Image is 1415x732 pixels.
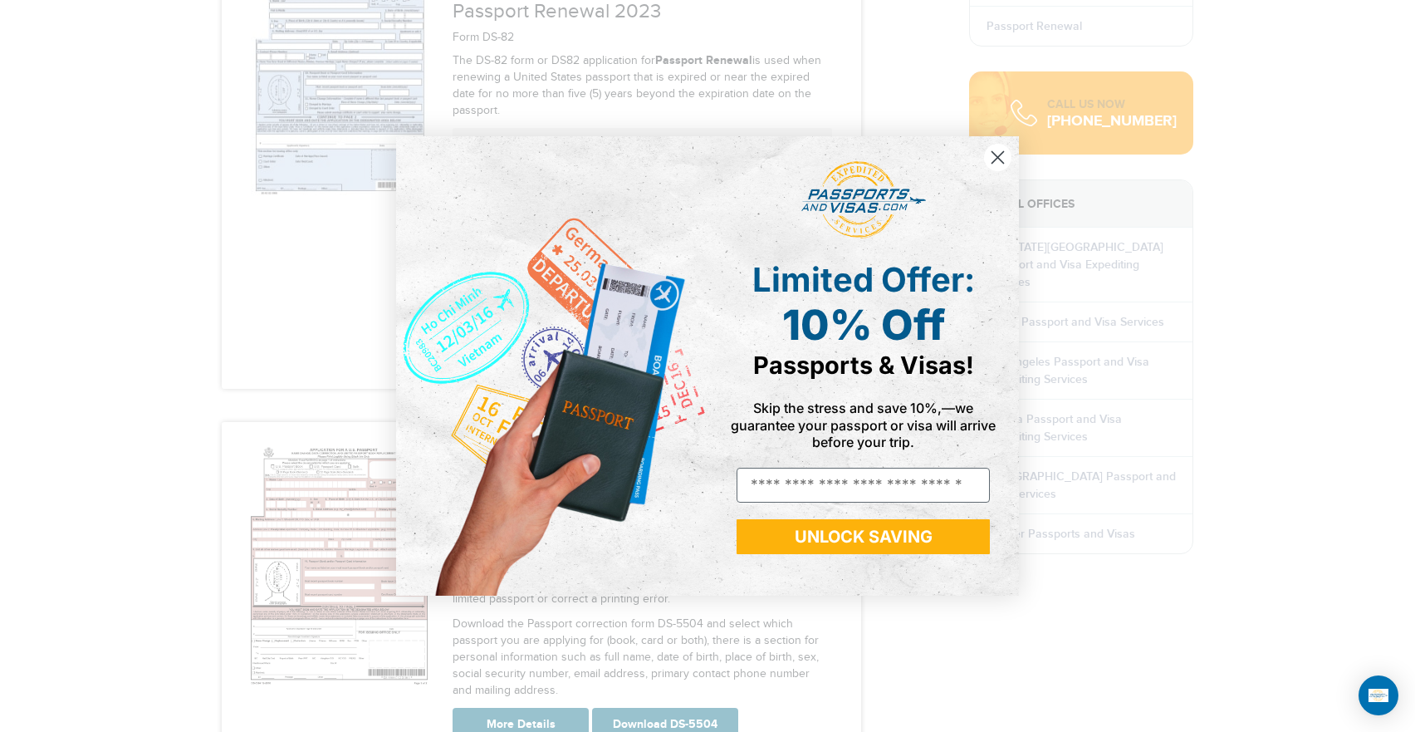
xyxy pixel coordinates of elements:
[752,259,975,300] span: Limited Offer:
[1359,676,1398,715] div: Open Intercom Messenger
[983,143,1012,172] button: Close dialog
[396,136,707,596] img: de9cda0d-0715-46ca-9a25-073762a91ba7.png
[801,161,926,239] img: passports and visas
[731,400,996,450] span: Skip the stress and save 10%,—we guarantee your passport or visa will arrive before your trip.
[753,351,974,380] span: Passports & Visas!
[782,300,945,350] span: 10% Off
[737,519,990,554] button: UNLOCK SAVING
